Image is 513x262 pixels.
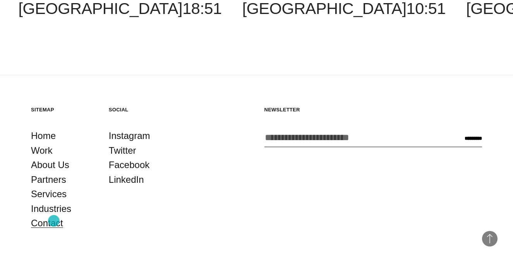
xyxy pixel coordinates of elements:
[31,187,67,201] a: Services
[109,128,150,143] a: Instagram
[31,106,93,113] h5: Sitemap
[482,231,498,246] button: Back to Top
[31,128,56,143] a: Home
[31,201,71,216] a: Industries
[109,106,171,113] h5: Social
[31,143,53,158] a: Work
[31,172,66,187] a: Partners
[109,158,149,172] a: Facebook
[31,158,69,172] a: About Us
[31,216,63,231] a: Contact
[109,143,136,158] a: Twitter
[109,172,144,187] a: LinkedIn
[264,106,482,113] h5: Newsletter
